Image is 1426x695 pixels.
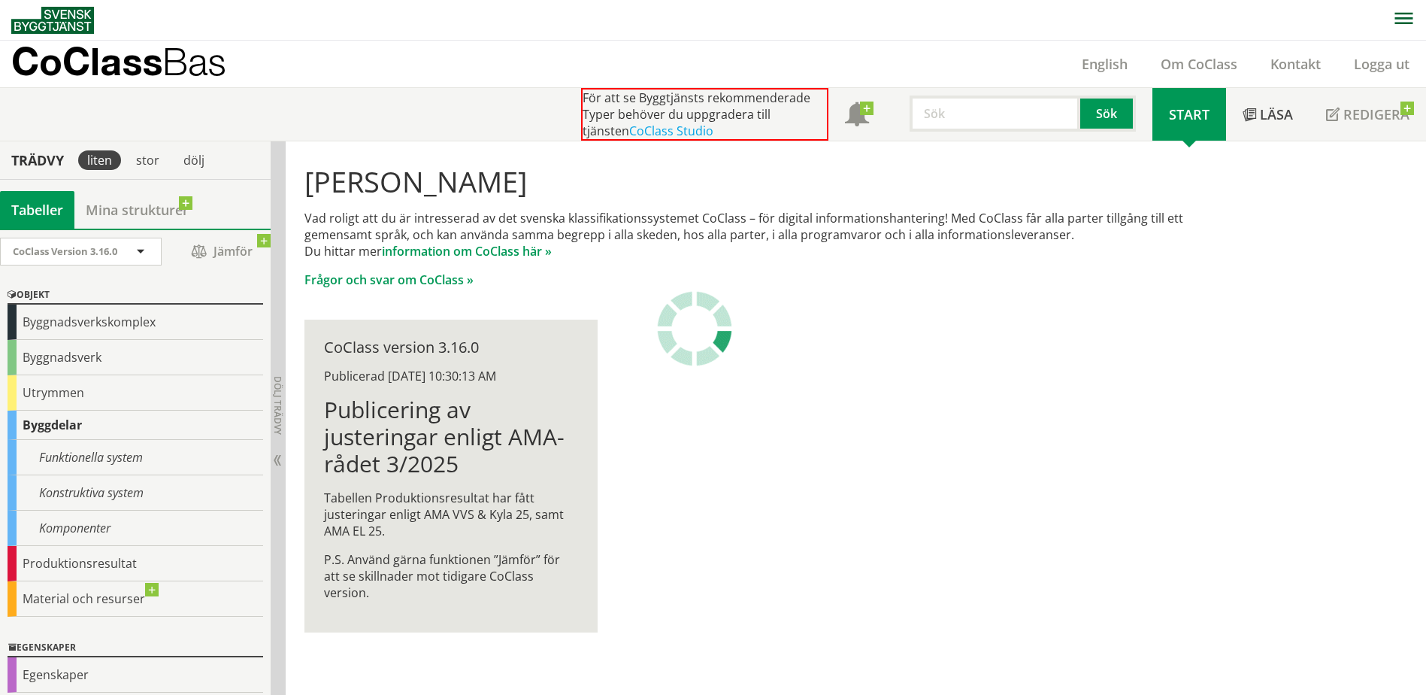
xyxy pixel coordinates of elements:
[11,53,226,70] p: CoClass
[1309,88,1426,141] a: Redigera
[8,287,263,305] div: Objekt
[324,490,577,539] p: Tabellen Produktionsresultat har fått justeringar enligt AMA VVS & Kyla 25, samt AMA EL 25.
[910,96,1080,132] input: Sök
[1254,55,1337,73] a: Kontakt
[304,165,1228,198] h1: [PERSON_NAME]
[78,150,121,170] div: liten
[8,340,263,375] div: Byggnadsverk
[8,305,263,340] div: Byggnadsverkskomplex
[324,551,577,601] p: P.S. Använd gärna funktionen ”Jämför” för att se skillnader mot tidigare CoClass version.
[1144,55,1254,73] a: Om CoClass
[162,39,226,83] span: Bas
[11,7,94,34] img: Svensk Byggtjänst
[1337,55,1426,73] a: Logga ut
[581,88,828,141] div: För att se Byggtjänsts rekommenderade Typer behöver du uppgradera till tjänsten
[13,244,117,258] span: CoClass Version 3.16.0
[11,41,259,87] a: CoClassBas
[8,546,263,581] div: Produktionsresultat
[629,123,713,139] a: CoClass Studio
[657,291,732,366] img: Laddar
[324,339,577,356] div: CoClass version 3.16.0
[304,272,474,288] a: Frågor och svar om CoClass »
[1343,105,1409,123] span: Redigera
[1226,88,1309,141] a: Läsa
[324,368,577,384] div: Publicerad [DATE] 10:30:13 AM
[74,191,200,229] a: Mina strukturer
[271,376,284,435] span: Dölj trädvy
[8,440,263,475] div: Funktionella system
[3,152,72,168] div: Trädvy
[382,243,552,259] a: information om CoClass här »
[8,375,263,411] div: Utrymmen
[8,657,263,693] div: Egenskaper
[8,511,263,546] div: Komponenter
[8,639,263,657] div: Egenskaper
[8,581,263,617] div: Material och resurser
[1260,105,1293,123] span: Läsa
[1080,96,1136,132] button: Sök
[1152,88,1226,141] a: Start
[8,475,263,511] div: Konstruktiva system
[177,238,267,265] span: Jämför
[324,396,577,478] h1: Publicering av justeringar enligt AMA-rådet 3/2025
[1065,55,1144,73] a: English
[1169,105,1210,123] span: Start
[8,411,263,440] div: Byggdelar
[845,104,869,128] span: Notifikationer
[174,150,213,170] div: dölj
[127,150,168,170] div: stor
[304,210,1228,259] p: Vad roligt att du är intresserad av det svenska klassifikationssystemet CoClass – för digital inf...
